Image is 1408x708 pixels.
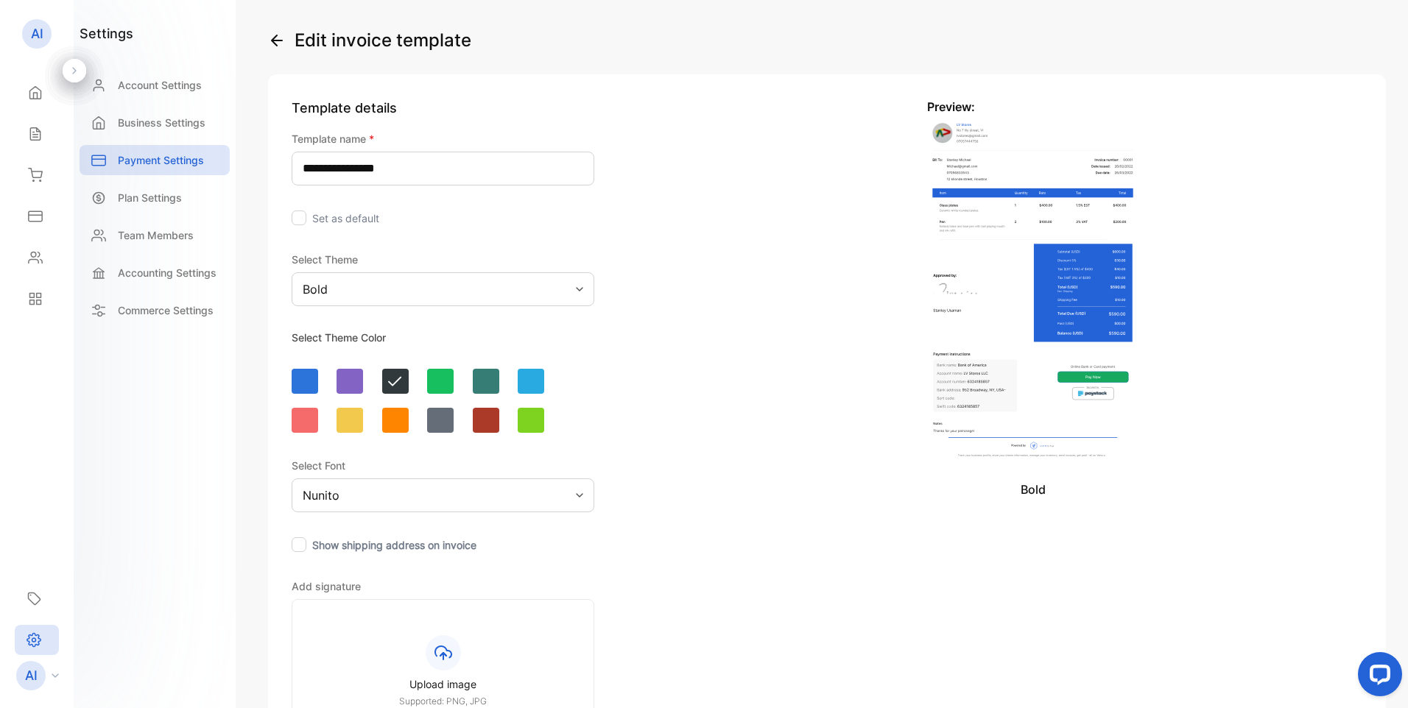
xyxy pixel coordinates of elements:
[118,265,217,280] p: Accounting Settings
[1346,646,1408,708] iframe: LiveChat chat widget
[312,212,379,224] label: Set as default
[80,70,230,100] a: Account Settings
[292,253,358,266] label: Select Theme
[927,116,1139,464] img: Bold
[292,132,374,145] label: Template name
[80,183,230,213] a: Plan Settings
[292,459,345,472] label: Select Font
[118,152,204,168] p: Payment Settings
[295,27,471,54] h1: Edit invoice template
[303,280,328,298] p: Bold
[118,190,182,205] p: Plan Settings
[292,580,361,592] label: Add signature
[328,695,558,708] p: Supported: PNG, JPG
[80,145,230,175] a: Payment Settings
[80,295,230,325] a: Commerce Settings
[80,107,230,138] a: Business Settings
[292,330,534,345] p: Select Theme Color
[328,676,558,692] p: Upload image
[118,77,202,93] p: Account Settings
[80,220,230,250] a: Team Members
[292,98,594,118] h2: Template details
[118,227,194,243] p: Team Members
[118,302,214,318] p: Commerce Settings
[80,24,133,43] h1: settings
[25,666,38,685] p: AI
[927,481,1139,498] p: Bold
[31,24,43,43] p: AI
[312,539,476,551] label: Show shipping address on invoice
[927,98,1139,116] h2: Preview:
[118,115,205,130] p: Business Settings
[303,486,339,504] p: Nunito
[80,258,230,288] a: Accounting Settings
